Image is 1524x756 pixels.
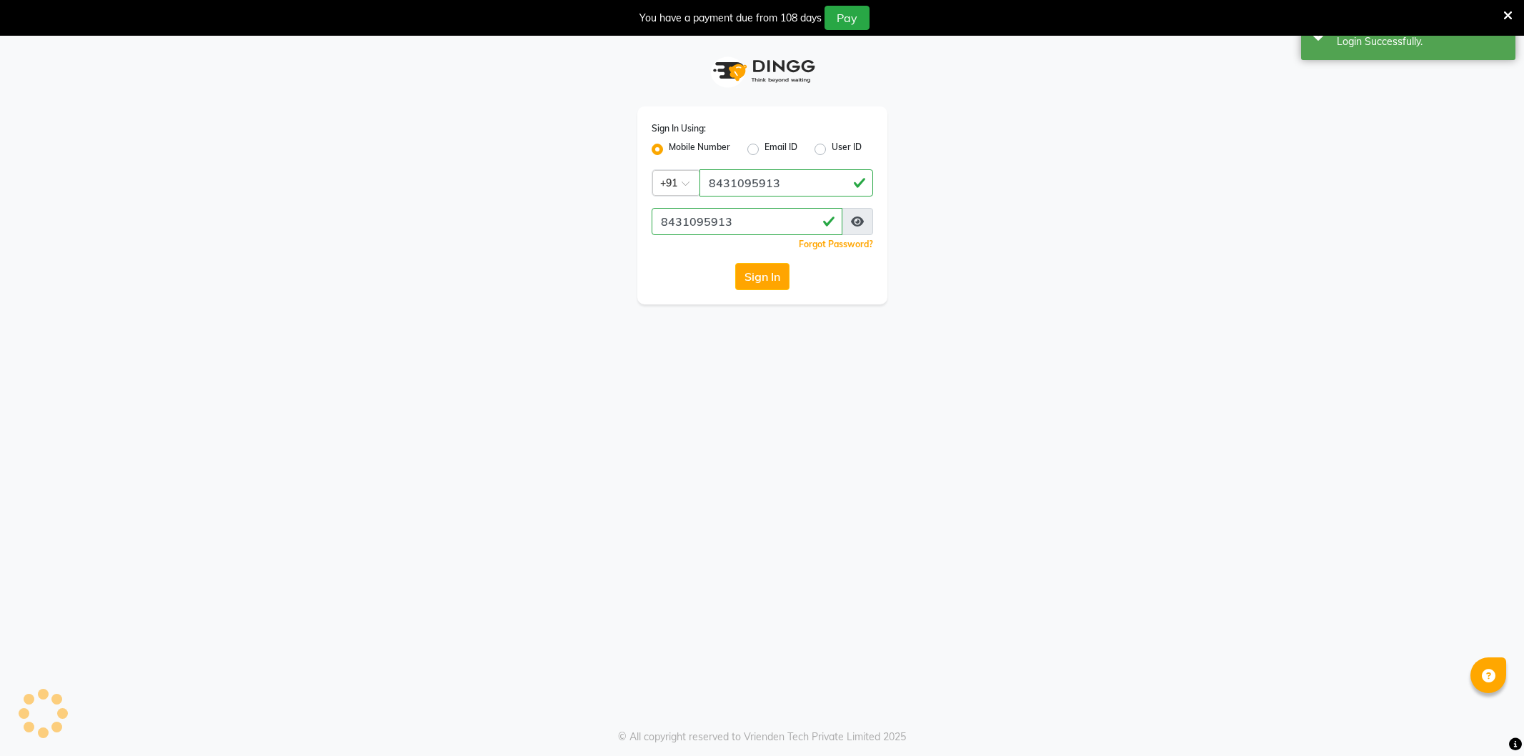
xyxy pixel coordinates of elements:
[765,141,797,158] label: Email ID
[832,141,862,158] label: User ID
[1464,699,1510,742] iframe: chat widget
[799,239,873,249] a: Forgot Password?
[1337,34,1505,49] div: Login Successfully.
[735,263,790,290] button: Sign In
[639,11,822,26] div: You have a payment due from 108 days
[705,50,820,92] img: logo1.svg
[825,6,870,30] button: Pay
[652,122,706,135] label: Sign In Using:
[699,169,873,197] input: Username
[652,208,842,235] input: Username
[669,141,730,158] label: Mobile Number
